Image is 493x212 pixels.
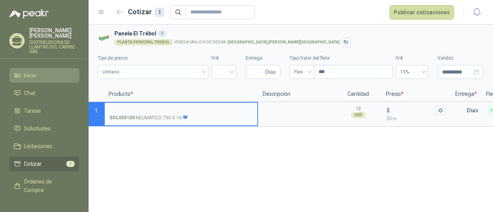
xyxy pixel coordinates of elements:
[114,29,481,38] h3: Panela El Trébol
[400,66,424,78] span: 19%
[24,89,35,97] span: Chat
[258,87,335,102] p: Descripción
[102,66,204,78] span: Unitario
[24,107,41,115] span: Tareas
[109,114,135,122] strong: SOL055105
[24,142,52,150] span: Licitaciones
[95,108,98,114] span: 1
[246,55,280,62] label: Entrega
[438,55,484,62] label: Validez
[290,55,392,62] label: Tipo/Valor del flete
[24,160,42,168] span: Cotizar
[155,8,164,17] div: 1
[9,139,79,154] a: Licitaciones
[392,117,397,121] span: ,00
[9,68,79,83] a: Inicio
[114,39,173,45] div: PLANTA PRINCIPAL TREBOL
[387,106,390,115] p: $
[9,86,79,100] a: Chat
[66,161,75,167] span: 1
[294,66,310,78] span: Flex
[24,124,50,133] span: Solicitudes
[29,40,79,54] p: DISTRIBUIDORA DE LLANTAS DEL CARIBE SAS
[109,108,253,114] input: SOL055105-NEUMATICO 750 X 16
[9,9,49,18] img: Logo peakr
[381,87,451,102] p: Precio
[174,40,340,44] p: VEREDA SANJON DE PIEDRA -
[389,5,454,20] button: Publicar cotizaciones
[109,114,188,122] p: - NEUMATICO 750 X 16
[467,103,481,118] p: Días
[335,87,381,102] p: Cantidad
[158,30,166,37] div: 1
[9,157,79,171] a: Cotizar1
[265,65,276,78] span: Días
[387,115,445,122] p: $
[104,87,258,102] p: Producto
[351,112,366,118] div: UND
[389,116,397,121] span: 0
[9,174,79,197] a: Órdenes de Compra
[98,32,111,45] img: Company Logo
[24,71,36,80] span: Inicio
[211,55,236,62] label: IVA
[396,55,428,62] label: IVA
[98,55,208,62] label: Tipo de precio
[29,28,79,38] p: [PERSON_NAME] [PERSON_NAME]
[391,107,434,113] input: $$0,00
[9,103,79,118] a: Tareas
[228,40,340,44] strong: [GEOGRAPHIC_DATA] , [PERSON_NAME][GEOGRAPHIC_DATA]
[9,121,79,136] a: Solicitudes
[24,177,72,194] span: Órdenes de Compra
[128,7,164,17] h2: Cotizar
[436,106,445,115] button: $$0,00
[356,106,361,112] p: 12
[451,87,481,102] p: Entrega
